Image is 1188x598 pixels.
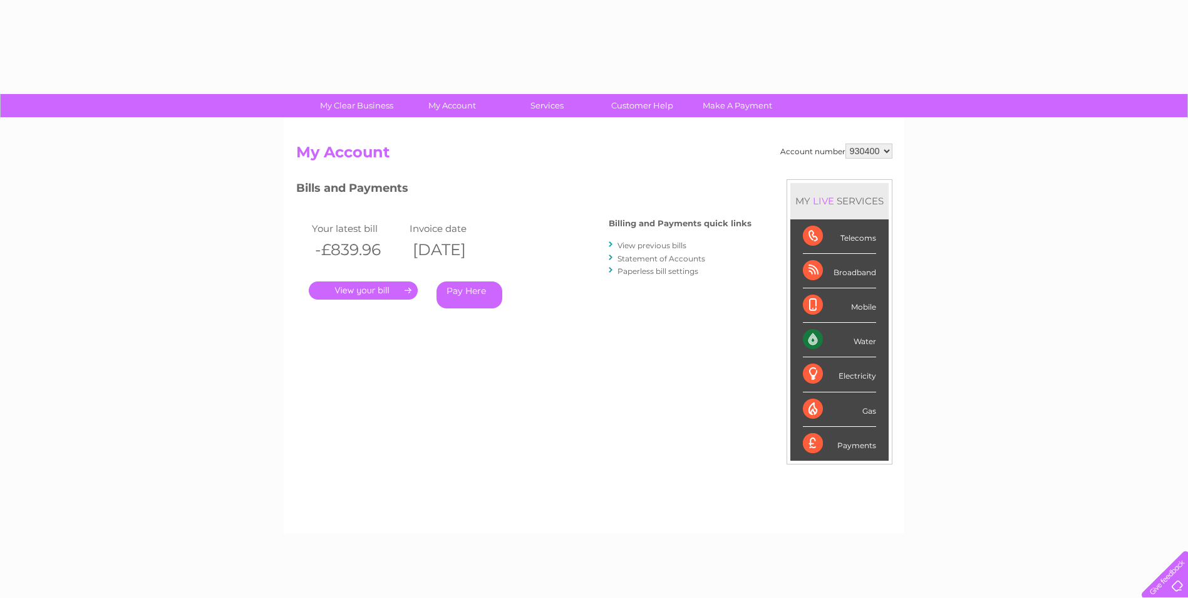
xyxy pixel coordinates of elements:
[617,266,698,276] a: Paperless bill settings
[309,281,418,300] a: .
[400,94,504,117] a: My Account
[305,94,408,117] a: My Clear Business
[686,94,789,117] a: Make A Payment
[803,254,876,288] div: Broadband
[780,144,892,159] div: Account number
[803,219,876,254] div: Telecoms
[309,237,406,263] th: -£839.96
[803,357,876,392] div: Electricity
[790,183,889,219] div: MY SERVICES
[495,94,599,117] a: Services
[617,254,705,263] a: Statement of Accounts
[406,220,504,237] td: Invoice date
[309,220,406,237] td: Your latest bill
[591,94,694,117] a: Customer Help
[617,241,686,250] a: View previous bills
[803,427,876,461] div: Payments
[803,392,876,427] div: Gas
[406,237,504,263] th: [DATE]
[803,288,876,323] div: Mobile
[803,323,876,357] div: Water
[609,219,752,228] h4: Billing and Payments quick links
[810,195,837,207] div: LIVE
[436,281,502,308] a: Pay Here
[296,144,892,167] h2: My Account
[296,179,752,201] h3: Bills and Payments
